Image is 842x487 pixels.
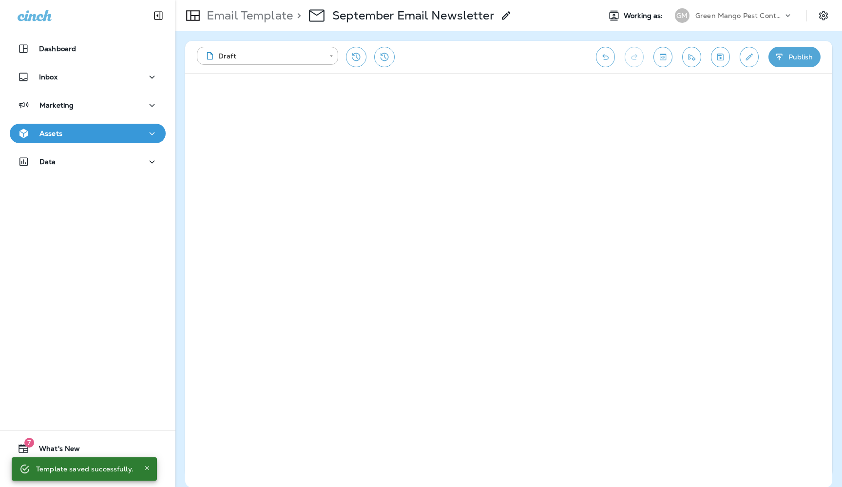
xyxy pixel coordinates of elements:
[29,445,80,456] span: What's New
[293,8,301,23] p: >
[10,39,166,58] button: Dashboard
[24,438,34,448] span: 7
[203,8,293,23] p: Email Template
[39,101,74,109] p: Marketing
[675,8,689,23] div: GM
[711,47,730,67] button: Save
[204,51,323,61] div: Draft
[332,8,495,23] p: September Email Newsletter
[10,67,166,87] button: Inbox
[695,12,783,19] p: Green Mango Pest Control
[374,47,395,67] button: View Changelog
[10,439,166,458] button: 7What's New
[596,47,615,67] button: Undo
[768,47,821,67] button: Publish
[10,95,166,115] button: Marketing
[346,47,366,67] button: Restore from previous version
[682,47,701,67] button: Send test email
[39,45,76,53] p: Dashboard
[145,6,172,25] button: Collapse Sidebar
[141,462,153,474] button: Close
[10,124,166,143] button: Assets
[36,460,134,478] div: Template saved successfully.
[653,47,672,67] button: Toggle preview
[10,152,166,171] button: Data
[740,47,759,67] button: Edit details
[39,158,56,166] p: Data
[10,462,166,482] button: Support
[624,12,665,20] span: Working as:
[39,130,62,137] p: Assets
[39,73,57,81] p: Inbox
[815,7,832,24] button: Settings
